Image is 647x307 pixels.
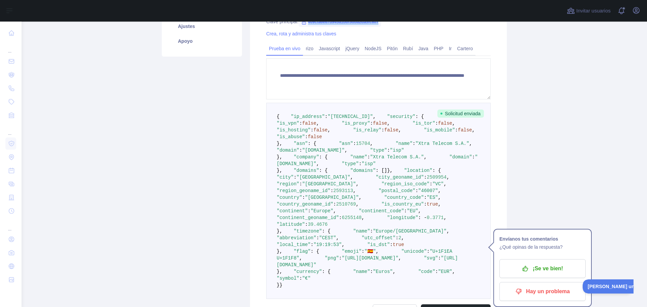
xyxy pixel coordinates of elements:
[294,168,319,173] span: "domains"
[373,114,376,119] span: ,
[294,141,308,146] span: "asn"
[319,235,336,241] span: "CEST"
[499,244,563,250] font: ¿Qué opinas de la respuesta?
[438,202,441,207] span: ,
[373,121,387,126] span: false
[401,235,404,241] span: ,
[328,114,373,119] span: "[TECHNICAL_ID]"
[308,208,310,214] span: :
[322,269,330,274] span: : {
[452,269,455,274] span: ,
[373,228,446,234] span: "Europe/[GEOGRAPHIC_DATA]"
[353,269,370,274] span: "name"
[311,249,319,254] span: : {
[311,208,333,214] span: "Europe"
[277,222,305,227] span: "latitude"
[353,188,356,193] span: ,
[305,222,308,227] span: :
[316,161,319,166] span: ,
[418,188,438,193] span: "46007"
[378,188,415,193] span: "postal_code"
[339,255,342,261] span: :
[336,202,356,207] span: 2510769
[322,228,330,234] span: : {
[333,208,336,214] span: ,
[384,195,424,200] span: "country_code"
[418,215,427,220] span: : -
[381,202,424,207] span: "is_country_eu"
[367,154,370,160] span: :
[455,127,458,133] span: :
[170,34,234,49] a: Apoyo
[294,249,310,254] span: "flag"
[452,121,455,126] span: ,
[444,181,446,187] span: ,
[305,134,308,140] span: :
[277,114,279,119] span: {
[449,46,452,51] font: Ir
[446,175,449,180] span: ,
[353,228,370,234] span: "name"
[331,188,333,193] span: :
[418,269,435,274] span: "code"
[316,235,319,241] span: :
[305,195,359,200] span: "[GEOGRAPHIC_DATA]"
[370,148,387,153] span: "type"
[308,134,322,140] span: false
[359,208,404,214] span: "continent_code"
[444,215,446,220] span: ,
[387,121,390,126] span: ,
[319,168,328,173] span: : {
[311,242,313,247] span: :
[359,161,362,166] span: :
[370,154,424,160] span: "Xtra Telecom S.A."
[178,24,195,29] font: Ajustes
[370,121,373,126] span: :
[427,202,438,207] span: true
[381,127,384,133] span: :
[277,141,282,146] span: },
[446,228,449,234] span: ,
[277,276,299,281] span: "symbol"
[424,127,455,133] span: "is_mobile"
[384,127,398,133] span: false
[277,168,282,173] span: },
[432,181,444,187] span: "VC"
[424,175,427,180] span: :
[435,269,438,274] span: :
[359,195,362,200] span: ,
[499,236,558,242] font: Envíanos tus comentarios
[387,148,390,153] span: :
[313,242,342,247] span: "19:19:53"
[376,175,424,180] span: "city_geoname_id"
[356,141,370,146] span: 15704
[350,175,353,180] span: ,
[362,249,364,254] span: :
[438,195,441,200] span: ,
[427,195,438,200] span: "ES"
[415,114,424,119] span: : {
[336,235,339,241] span: ,
[277,188,331,193] span: "region_geoname_id"
[398,255,401,261] span: ,
[390,242,393,247] span: :
[376,168,387,173] span: : []
[398,127,401,133] span: ,
[342,121,370,126] span: "is_proxy"
[325,114,328,119] span: :
[565,5,612,16] button: Invitar usuarios
[438,121,452,126] span: false
[387,114,415,119] span: "security"
[277,181,299,187] span: "region"
[432,168,441,173] span: : {
[277,249,282,254] span: },
[294,269,322,274] span: "currency"
[291,114,325,119] span: "ip_address"
[434,46,443,51] font: PHP
[308,141,316,146] span: : {
[427,215,443,220] span: 0.3771
[393,269,396,274] span: ,
[299,276,302,281] span: :
[393,242,404,247] span: true
[445,111,481,116] font: Solicitud enviada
